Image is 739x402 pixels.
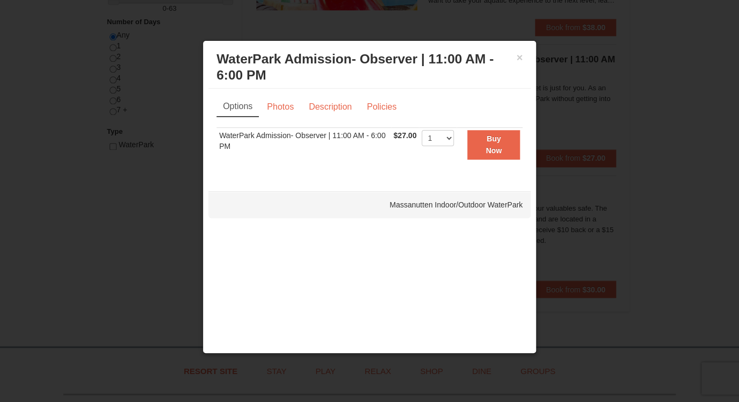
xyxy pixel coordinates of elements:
[516,52,523,63] button: ×
[260,97,301,117] a: Photos
[394,131,417,140] span: $27.00
[360,97,403,117] a: Policies
[216,51,523,83] h3: WaterPark Admission- Observer | 11:00 AM - 6:00 PM
[486,134,502,155] strong: Buy Now
[467,130,520,160] button: Buy Now
[216,97,259,117] a: Options
[302,97,359,117] a: Description
[208,191,531,218] div: Massanutten Indoor/Outdoor WaterPark
[216,127,391,161] td: WaterPark Admission- Observer | 11:00 AM - 6:00 PM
